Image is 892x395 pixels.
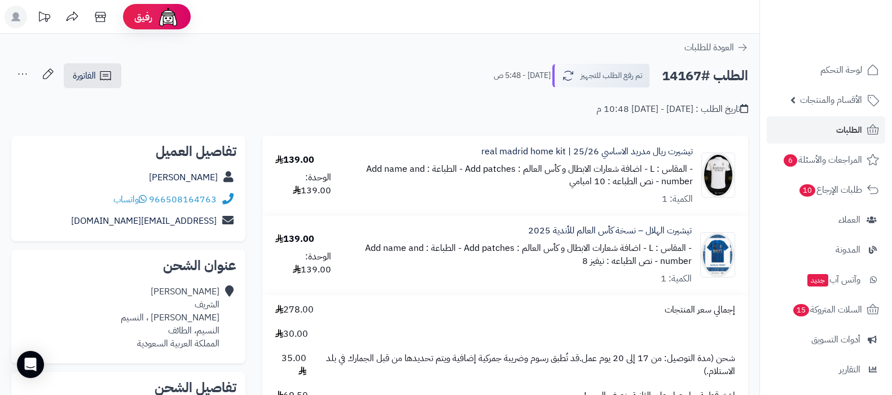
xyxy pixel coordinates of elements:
[792,302,862,318] span: السلات المتروكة
[149,171,218,184] a: [PERSON_NAME]
[365,241,692,268] small: - الطباعة : Add name and number
[767,326,885,353] a: أدوات التسويق
[783,152,862,168] span: المراجعات والأسئلة
[20,145,236,158] h2: تفاصيل العميل
[318,352,735,378] span: شحن (مدة التوصيل: من 17 إلى 20 يوم عمل.قد تُطبق رسوم وضريبة جمركية إضافية ويتم تحديدها من قبل الج...
[134,10,152,24] span: رفيق
[767,296,885,323] a: السلات المتروكة15
[528,224,692,237] a: تيشيرت الهلال – نسخة كأس العالم للأندية 2025
[836,242,860,258] span: المدونة
[793,303,810,317] span: 15
[767,116,885,144] a: الطلبات
[767,176,885,203] a: طلبات الإرجاع10
[275,233,314,246] div: 139.00
[481,145,693,158] a: تيشيرت ريال مدريد الاساسي 25/26 | real madrid home kit
[798,182,862,198] span: طلبات الإرجاع
[20,259,236,272] h2: عنوان الشحن
[71,214,217,228] a: [EMAIL_ADDRESS][DOMAIN_NAME]
[701,232,735,277] img: 1749684648-website%20T-shirt%20(1000%20x%201000%20%D8%A8%D9%8A%D9%83%D8%B3%D9%84)%20hillal-90x90.png
[783,154,798,167] span: 6
[552,64,650,88] button: تم رفع الطلب للتجهيز
[807,274,828,287] span: جديد
[275,171,331,197] div: الوحدة: 139.00
[582,254,658,268] small: - نص الطباعه : نيفيز 8
[366,162,693,189] small: - الطباعة : Add name and number
[684,41,748,54] a: العودة للطلبات
[275,154,314,167] div: 139.00
[767,206,885,233] a: العملاء
[275,328,308,341] span: 30.00
[157,6,179,28] img: ai-face.png
[275,250,331,276] div: الوحدة: 139.00
[465,162,648,176] small: - اضافة شعارات الابطال و كأس العالم : Add patches
[569,175,659,188] small: - نص الطباعه : 10 امبامي
[836,122,862,138] span: الطلبات
[662,64,748,88] h2: الطلب #14167
[806,272,860,288] span: وآتس آب
[20,381,236,394] h2: تفاصيل الشحن
[64,63,121,88] a: الفاتورة
[838,212,860,228] span: العملاء
[649,241,692,255] small: - المقاس : L
[767,57,885,84] a: لوحة التحكم
[665,303,735,316] span: إجمالي سعر المنتجات
[799,184,816,197] span: 10
[17,351,44,378] div: Open Intercom Messenger
[149,193,217,206] a: 966508164763
[30,6,58,31] a: تحديثات المنصة
[839,362,860,377] span: التقارير
[464,241,647,255] small: - اضافة شعارات الابطال و كأس العالم : Add patches
[662,193,693,206] div: الكمية: 1
[702,153,735,198] img: 1750442967-Black%20and%20Yellow%20Modern%20T-Shirt%20Sale%20Instagram%20Story%20(1000%20x%201000%...
[811,332,860,348] span: أدوات التسويق
[494,70,551,81] small: [DATE] - 5:48 ص
[275,303,314,316] span: 278.00
[815,8,881,32] img: logo-2.png
[767,236,885,263] a: المدونة
[767,146,885,173] a: المراجعات والأسئلة6
[596,103,748,116] div: تاريخ الطلب : [DATE] - [DATE] 10:48 م
[661,272,692,285] div: الكمية: 1
[73,69,96,83] span: الفاتورة
[275,352,306,378] span: 35.00
[684,41,734,54] span: العودة للطلبات
[113,193,147,206] a: واتساب
[767,356,885,383] a: التقارير
[820,62,862,78] span: لوحة التحكم
[650,162,693,176] small: - المقاس : L
[800,92,862,108] span: الأقسام والمنتجات
[767,266,885,293] a: وآتس آبجديد
[121,285,219,350] div: [PERSON_NAME] الشريف [PERSON_NAME] ، النسيم النسيم، الطائف المملكة العربية السعودية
